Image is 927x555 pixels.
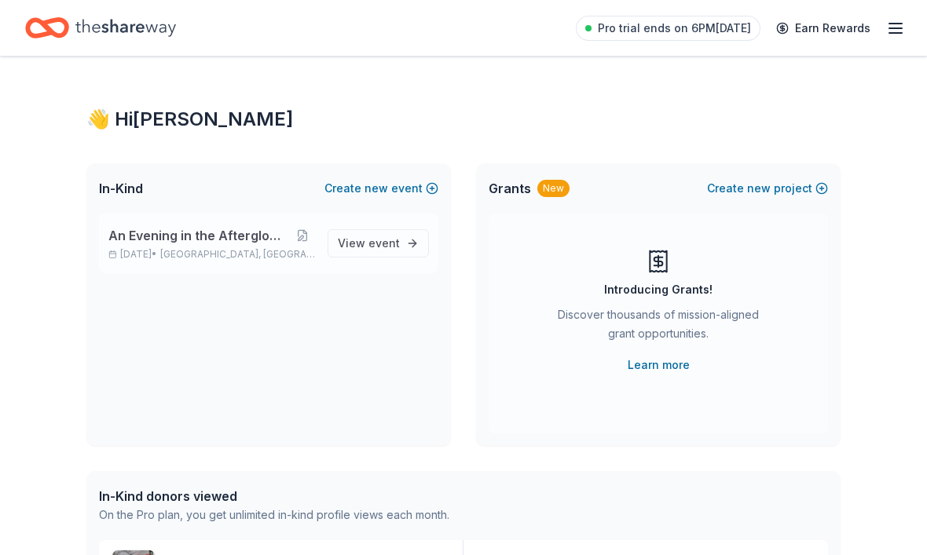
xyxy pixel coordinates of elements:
[628,356,690,374] a: Learn more
[489,179,531,198] span: Grants
[160,248,315,261] span: [GEOGRAPHIC_DATA], [GEOGRAPHIC_DATA]
[368,236,400,250] span: event
[99,506,449,524] div: On the Pro plan, you get unlimited in-kind profile views each month.
[537,180,570,197] div: New
[551,305,765,349] div: Discover thousands of mission-aligned grant opportunities.
[108,226,290,245] span: An Evening in the Afterglow-Fall Gala
[338,234,400,253] span: View
[604,280,713,299] div: Introducing Grants!
[25,9,176,46] a: Home
[99,179,143,198] span: In-Kind
[365,179,388,198] span: new
[707,179,828,198] button: Createnewproject
[767,14,880,42] a: Earn Rewards
[108,248,315,261] p: [DATE] •
[328,229,429,257] a: View event
[99,487,449,506] div: In-Kind donors viewed
[747,179,771,198] span: new
[86,107,841,132] div: 👋 Hi [PERSON_NAME]
[324,179,438,198] button: Createnewevent
[598,19,751,38] span: Pro trial ends on 6PM[DATE]
[576,16,760,41] a: Pro trial ends on 6PM[DATE]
